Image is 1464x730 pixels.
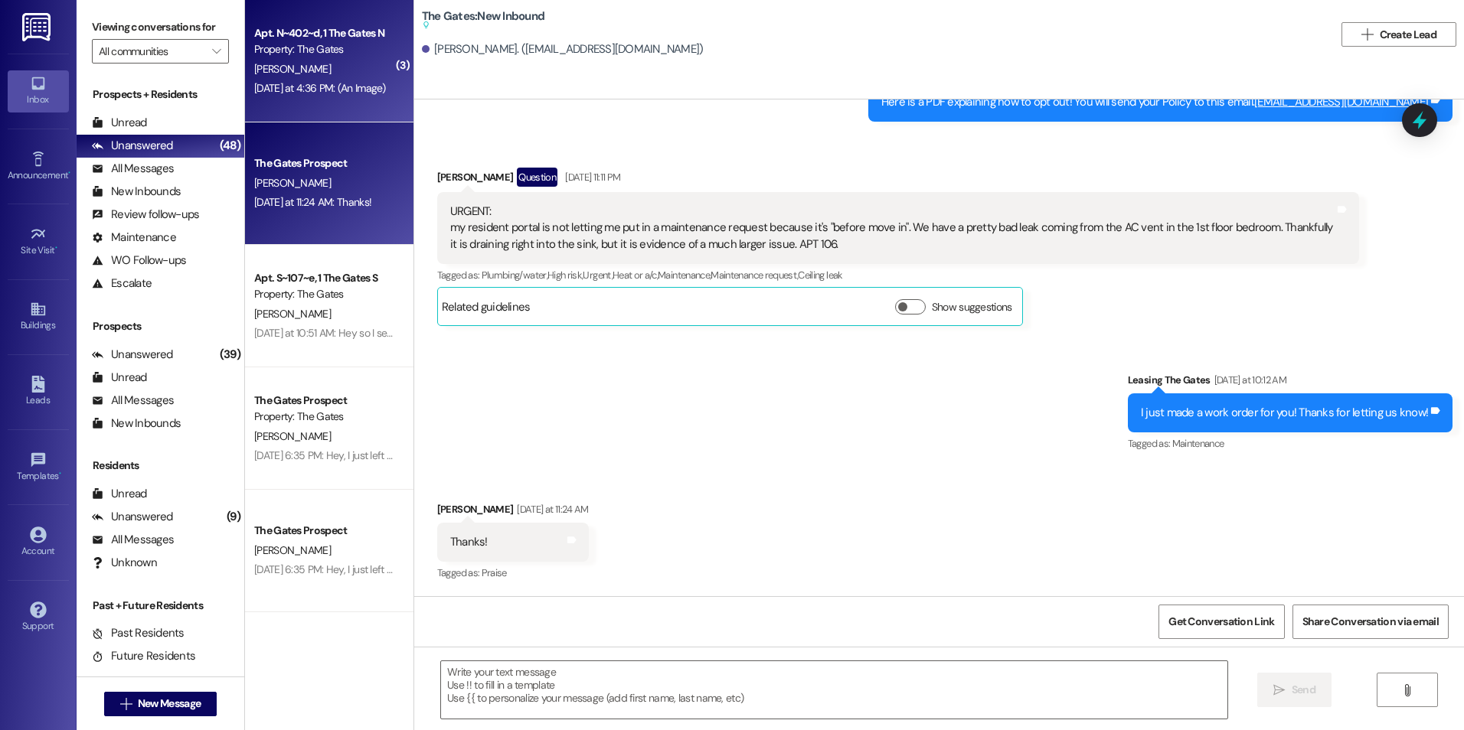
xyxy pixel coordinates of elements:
[437,264,1359,286] div: Tagged as:
[1128,432,1453,455] div: Tagged as:
[92,532,174,548] div: All Messages
[798,269,842,282] span: Ceiling leak
[1380,27,1436,43] span: Create Lead
[437,562,589,584] div: Tagged as:
[561,169,620,185] div: [DATE] 11:11 PM
[92,230,176,246] div: Maintenance
[92,184,181,200] div: New Inbounds
[77,86,244,103] div: Prospects + Residents
[422,8,544,34] b: The Gates: New Inbound
[517,168,557,187] div: Question
[547,269,583,282] span: High risk ,
[99,39,204,64] input: All communities
[8,296,69,337] a: Buildings
[92,347,173,363] div: Unanswered
[68,168,70,178] span: •
[8,70,69,112] a: Inbox
[92,15,229,39] label: Viewing conversations for
[254,41,396,57] div: Property: The Gates
[92,648,195,664] div: Future Residents
[92,393,174,409] div: All Messages
[1401,684,1413,696] i: 
[254,429,331,443] span: [PERSON_NAME]
[1128,372,1453,393] div: Leasing The Gates
[254,25,396,41] div: Apt. N~402~d, 1 The Gates N
[138,696,201,712] span: New Message
[8,221,69,262] a: Site Visit •
[92,275,152,292] div: Escalate
[254,326,1086,340] div: [DATE] at 10:51 AM: Hey so I sent this text last week but got no reply "Hi so I was looking at it...
[711,269,798,282] span: Maintenance request ,
[254,543,331,557] span: [PERSON_NAME]
[8,371,69,412] a: Leads
[120,698,132,710] i: 
[482,269,547,282] span: Plumbing/water ,
[104,692,217,716] button: New Message
[1273,684,1285,696] i: 
[482,566,507,579] span: Praise
[254,62,331,76] span: [PERSON_NAME]
[1168,614,1274,630] span: Get Conversation Link
[1292,605,1449,639] button: Share Conversation via email
[216,343,244,367] div: (39)
[881,94,1428,110] div: Here is a PDF explaining how to opt out! You will send your Policy to this email.
[442,299,531,321] div: Related guidelines
[92,253,186,269] div: WO Follow-ups
[77,318,244,334] div: Prospects
[22,13,54,41] img: ResiDesk Logo
[1292,682,1315,698] span: Send
[92,207,199,223] div: Review follow-ups
[55,243,57,253] span: •
[1141,405,1428,421] div: I just made a work order for you! Thanks for letting us know!
[254,270,396,286] div: Apt. S~107~e, 1 The Gates S
[92,509,173,525] div: Unanswered
[8,447,69,488] a: Templates •
[1341,22,1456,47] button: Create Lead
[513,501,588,517] div: [DATE] at 11:24 AM
[1158,605,1284,639] button: Get Conversation Link
[223,505,244,529] div: (9)
[254,286,396,302] div: Property: The Gates
[92,416,181,432] div: New Inbounds
[1361,28,1373,41] i: 
[422,41,704,57] div: [PERSON_NAME]. ([EMAIL_ADDRESS][DOMAIN_NAME])
[254,307,331,321] span: [PERSON_NAME]
[437,501,589,523] div: [PERSON_NAME]
[1257,673,1332,707] button: Send
[254,195,371,209] div: [DATE] at 11:24 AM: Thanks!
[8,597,69,638] a: Support
[92,138,173,154] div: Unanswered
[216,134,244,158] div: (48)
[92,555,157,571] div: Unknown
[450,534,488,550] div: Thanks!
[1172,437,1224,450] span: Maintenance
[254,523,396,539] div: The Gates Prospect
[254,409,396,425] div: Property: The Gates
[1211,372,1286,388] div: [DATE] at 10:12 AM
[92,625,185,641] div: Past Residents
[212,45,221,57] i: 
[437,168,1359,192] div: [PERSON_NAME]
[92,370,147,386] div: Unread
[254,176,331,190] span: [PERSON_NAME]
[450,204,1335,253] div: URGENT: my resident portal is not letting me put in a maintenance request because it's "before mo...
[92,115,147,131] div: Unread
[77,458,244,474] div: Residents
[1254,94,1428,109] a: [EMAIL_ADDRESS][DOMAIN_NAME]
[254,81,386,95] div: [DATE] at 4:36 PM: (An Image)
[8,522,69,563] a: Account
[658,269,711,282] span: Maintenance ,
[92,161,174,177] div: All Messages
[77,598,244,614] div: Past + Future Residents
[92,486,147,502] div: Unread
[254,393,396,409] div: The Gates Prospect
[613,269,658,282] span: Heat or a/c ,
[59,468,61,479] span: •
[254,155,396,171] div: The Gates Prospect
[932,299,1012,315] label: Show suggestions
[583,269,612,282] span: Urgent ,
[1302,614,1439,630] span: Share Conversation via email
